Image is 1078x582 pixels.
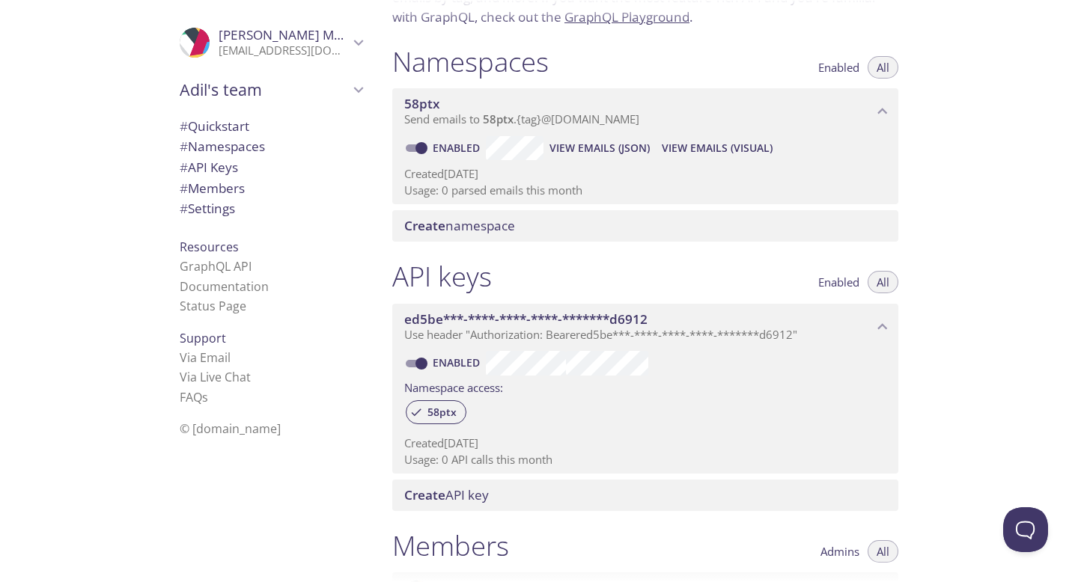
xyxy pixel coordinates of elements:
[180,180,245,197] span: Members
[180,420,281,437] span: © [DOMAIN_NAME]
[219,43,349,58] p: [EMAIL_ADDRESS][DOMAIN_NAME]
[662,139,773,157] span: View Emails (Visual)
[392,210,898,242] div: Create namespace
[180,330,226,346] span: Support
[392,480,898,511] div: Create API Key
[868,56,898,79] button: All
[180,278,269,295] a: Documentation
[543,136,656,160] button: View Emails (JSON)
[418,405,466,419] span: 58ptx
[430,141,486,155] a: Enabled
[392,88,898,135] div: 58ptx namespace
[430,355,486,370] a: Enabled
[406,400,466,424] div: 58ptx
[1003,507,1048,552] iframe: Help Scout Beacon - Open
[180,180,188,197] span: #
[180,200,235,217] span: Settings
[168,157,374,178] div: API Keys
[168,18,374,67] div: Adil Mukhi
[404,217,515,234] span: namespace
[404,486,489,503] span: API key
[404,166,886,182] p: Created [DATE]
[656,136,779,160] button: View Emails (Visual)
[404,183,886,198] p: Usage: 0 parsed emails this month
[404,95,439,112] span: 58ptx
[168,70,374,109] div: Adil's team
[811,540,868,563] button: Admins
[180,159,238,176] span: API Keys
[180,117,249,135] span: Quickstart
[392,529,509,563] h1: Members
[180,138,265,155] span: Namespaces
[180,349,231,366] a: Via Email
[168,178,374,199] div: Members
[180,138,188,155] span: #
[549,139,650,157] span: View Emails (JSON)
[168,116,374,137] div: Quickstart
[219,26,360,43] span: [PERSON_NAME] Mukhi
[180,239,239,255] span: Resources
[868,271,898,293] button: All
[404,452,886,468] p: Usage: 0 API calls this month
[809,56,868,79] button: Enabled
[809,271,868,293] button: Enabled
[404,435,886,451] p: Created [DATE]
[404,376,503,397] label: Namespace access:
[404,217,445,234] span: Create
[180,117,188,135] span: #
[168,136,374,157] div: Namespaces
[180,369,251,385] a: Via Live Chat
[483,111,514,126] span: 58ptx
[868,540,898,563] button: All
[180,200,188,217] span: #
[404,111,639,126] span: Send emails to . {tag} @[DOMAIN_NAME]
[180,159,188,176] span: #
[202,389,208,405] span: s
[168,198,374,219] div: Team Settings
[180,258,252,275] a: GraphQL API
[392,45,549,79] h1: Namespaces
[392,260,492,293] h1: API keys
[404,486,445,503] span: Create
[180,298,246,314] a: Status Page
[180,79,349,100] span: Adil's team
[180,389,208,405] a: FAQ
